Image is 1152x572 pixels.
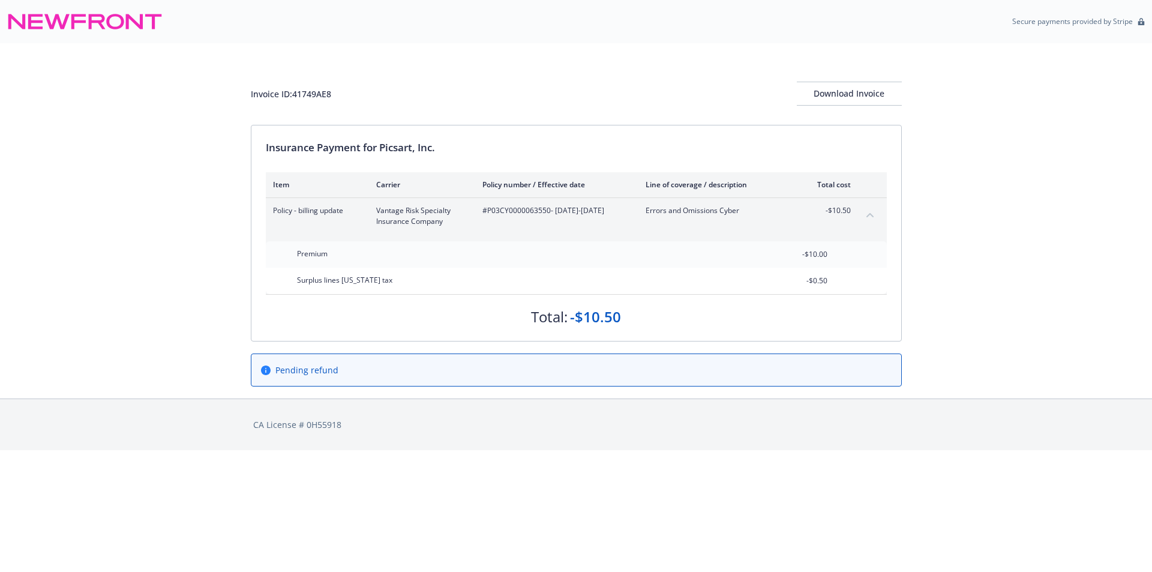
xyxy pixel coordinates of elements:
[273,179,357,190] div: Item
[266,198,887,234] div: Policy - billing updateVantage Risk Specialty Insurance Company#P03CY0000063550- [DATE]-[DATE]Err...
[570,307,621,327] div: -$10.50
[797,82,902,106] button: Download Invoice
[806,179,851,190] div: Total cost
[646,205,787,216] span: Errors and Omissions Cyber
[297,275,392,285] span: Surplus lines [US_STATE] tax
[482,205,626,216] span: #P03CY0000063550 - [DATE]-[DATE]
[806,205,851,216] span: -$10.50
[376,205,463,227] span: Vantage Risk Specialty Insurance Company
[1012,16,1133,26] p: Secure payments provided by Stripe
[482,179,626,190] div: Policy number / Effective date
[251,88,331,100] div: Invoice ID: 41749AE8
[266,140,887,155] div: Insurance Payment for Picsart, Inc.
[757,245,835,263] input: 0.00
[253,418,899,431] div: CA License # 0H55918
[860,205,880,224] button: collapse content
[275,364,338,376] span: Pending refund
[757,272,835,290] input: 0.00
[531,307,568,327] div: Total:
[376,179,463,190] div: Carrier
[797,82,902,105] div: Download Invoice
[646,179,787,190] div: Line of coverage / description
[297,248,328,259] span: Premium
[273,205,357,216] span: Policy - billing update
